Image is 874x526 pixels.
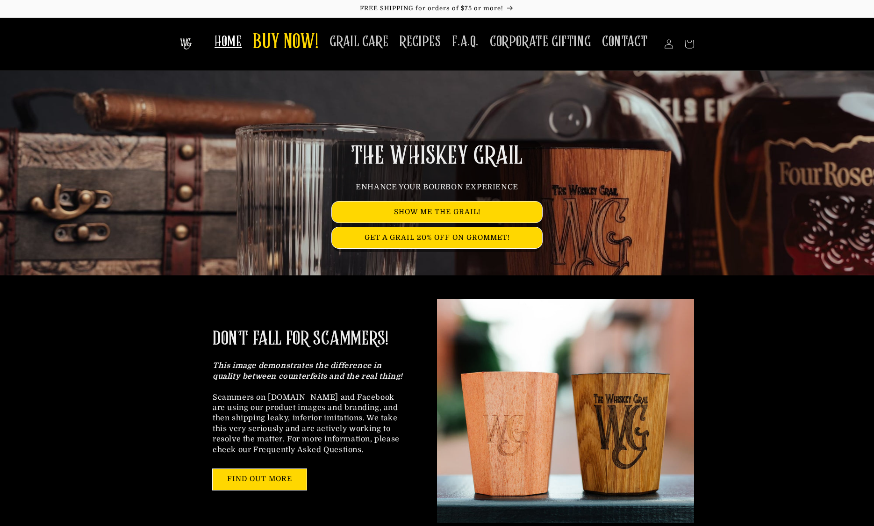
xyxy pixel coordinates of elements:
a: CORPORATE GIFTING [484,27,596,57]
span: GRAIL CARE [330,33,388,51]
h2: DON'T FALL FOR SCAMMERS! [213,327,388,351]
span: F.A.Q. [452,33,479,51]
a: SHOW ME THE GRAIL! [332,202,542,223]
span: RECIPES [400,33,441,51]
a: GRAIL CARE [324,27,394,57]
span: HOME [215,33,242,51]
a: F.A.Q. [446,27,484,57]
a: FIND OUT MORE [213,469,307,490]
a: HOME [209,27,247,57]
a: RECIPES [394,27,446,57]
img: The Whiskey Grail [180,38,192,50]
strong: This image demonstrates the difference in quality between counterfeits and the real thing! [213,361,403,380]
span: CONTACT [602,33,648,51]
p: FREE SHIPPING for orders of $75 or more! [9,5,865,13]
span: THE WHISKEY GRAIL [351,144,523,168]
span: CORPORATE GIFTING [490,33,591,51]
span: BUY NOW! [253,30,318,56]
a: BUY NOW! [247,24,324,61]
p: Scammers on [DOMAIN_NAME] and Facebook are using our product images and branding, and then shippi... [213,360,404,455]
a: CONTACT [596,27,653,57]
span: ENHANCE YOUR BOURBON EXPERIENCE [356,183,518,191]
a: GET A GRAIL 20% OFF ON GROMMET! [332,227,542,248]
